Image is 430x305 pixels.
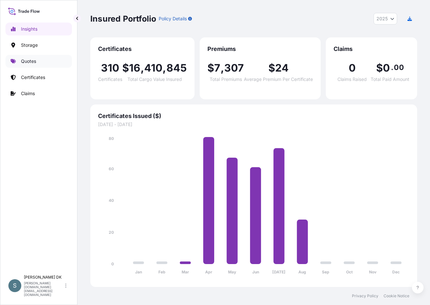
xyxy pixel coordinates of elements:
[21,90,35,97] p: Claims
[394,65,404,70] span: 00
[228,270,236,274] tspan: May
[98,45,187,53] span: Certificates
[298,270,306,274] tspan: Aug
[346,270,353,274] tspan: Oct
[369,270,377,274] tspan: Nov
[244,77,313,82] span: Average Premium Per Certificate
[109,198,114,203] tspan: 40
[141,63,144,73] span: ,
[166,63,187,73] span: 845
[98,121,409,128] span: [DATE] - [DATE]
[109,230,114,235] tspan: 20
[159,15,187,22] p: Policy Details
[391,65,393,70] span: .
[205,270,212,274] tspan: Apr
[322,270,329,274] tspan: Sep
[337,77,367,82] span: Claims Raised
[111,261,114,266] tspan: 0
[210,77,242,82] span: Total Premiums
[21,26,37,32] p: Insights
[163,63,166,73] span: ,
[5,39,72,52] a: Storage
[252,270,259,274] tspan: Jun
[5,87,72,100] a: Claims
[122,63,129,73] span: $
[109,136,114,141] tspan: 80
[349,63,356,73] span: 0
[24,281,64,297] p: [PERSON_NAME][DOMAIN_NAME][EMAIL_ADDRESS][DOMAIN_NAME]
[21,58,36,64] p: Quotes
[5,71,72,84] a: Certificates
[90,14,156,24] p: Insured Portfolio
[374,13,397,25] button: Year Selector
[135,270,142,274] tspan: Jan
[207,45,313,53] span: Premiums
[24,275,64,280] p: [PERSON_NAME] DK
[224,63,244,73] span: 307
[5,55,72,68] a: Quotes
[98,77,122,82] span: Certificates
[207,63,214,73] span: $
[13,282,17,289] span: S
[268,63,275,73] span: $
[98,112,409,120] span: Certificates Issued ($)
[127,77,182,82] span: Total Cargo Value Insured
[182,270,189,274] tspan: Mar
[383,63,390,73] span: 0
[221,63,224,73] span: ,
[21,42,38,48] p: Storage
[371,77,409,82] span: Total Paid Amount
[392,270,400,274] tspan: Dec
[275,63,289,73] span: 24
[272,270,285,274] tspan: [DATE]
[144,63,163,73] span: 410
[376,63,383,73] span: $
[5,23,72,35] a: Insights
[352,293,378,299] a: Privacy Policy
[376,15,388,22] span: 2025
[384,293,409,299] a: Cookie Notice
[109,166,114,171] tspan: 60
[129,63,140,73] span: 16
[101,63,120,73] span: 310
[334,45,409,53] span: Claims
[21,74,45,81] p: Certificates
[214,63,220,73] span: 7
[158,270,165,274] tspan: Feb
